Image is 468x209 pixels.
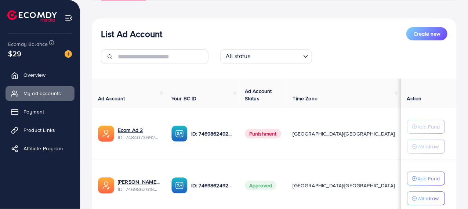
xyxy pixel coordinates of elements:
input: Search for option [253,51,300,62]
span: ID: 7469862618904379409 [118,185,160,193]
a: [PERSON_NAME] Ecom [118,178,160,185]
span: Approved [245,181,276,190]
span: Overview [23,71,46,79]
a: My ad accounts [6,86,75,101]
span: Ad Account Status [245,87,272,102]
div: <span class='underline'>Ecom Ad 2</span></br>7484073692411150354 [118,126,160,141]
span: Punishment [245,129,281,138]
button: Withdraw [407,140,445,154]
img: logo [7,10,57,22]
p: Add Fund [418,174,440,183]
span: Ecomdy Balance [8,40,48,48]
img: ic-ads-acc.e4c84228.svg [98,126,114,142]
span: Your BC ID [171,95,197,102]
span: Time Zone [293,95,318,102]
img: ic-ads-acc.e4c84228.svg [98,177,114,194]
span: [GEOGRAPHIC_DATA]/[GEOGRAPHIC_DATA] [293,182,395,189]
img: ic-ba-acc.ded83a64.svg [171,177,188,194]
span: Action [407,95,422,102]
span: My ad accounts [23,90,61,97]
span: $29 [8,48,21,59]
p: Withdraw [418,142,439,151]
span: All status [224,50,252,62]
span: [GEOGRAPHIC_DATA]/[GEOGRAPHIC_DATA] [293,130,395,137]
h3: List Ad Account [101,29,162,39]
a: Affiliate Program [6,141,75,156]
img: menu [65,14,73,22]
span: Product Links [23,126,55,134]
span: ID: 7484073692411150354 [118,134,160,141]
a: Ecom Ad 2 [118,126,143,134]
img: ic-ba-acc.ded83a64.svg [171,126,188,142]
p: Add Fund [418,122,440,131]
img: image [65,50,72,58]
button: Add Fund [407,172,445,185]
span: Affiliate Program [23,145,63,152]
p: ID: 7469862492106981393 [191,181,233,190]
div: <span class='underline'>Umar Saad Ecom</span></br>7469862618904379409 [118,178,160,193]
button: Create new [406,27,447,40]
span: Payment [23,108,44,115]
a: Overview [6,68,75,82]
button: Add Fund [407,120,445,134]
a: Payment [6,104,75,119]
span: Create new [414,30,440,37]
p: Withdraw [418,194,439,203]
button: Withdraw [407,191,445,205]
p: ID: 7469862492106981393 [191,129,233,138]
div: Search for option [220,49,312,64]
iframe: Chat [437,176,462,203]
span: Ad Account [98,95,125,102]
a: Product Links [6,123,75,137]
